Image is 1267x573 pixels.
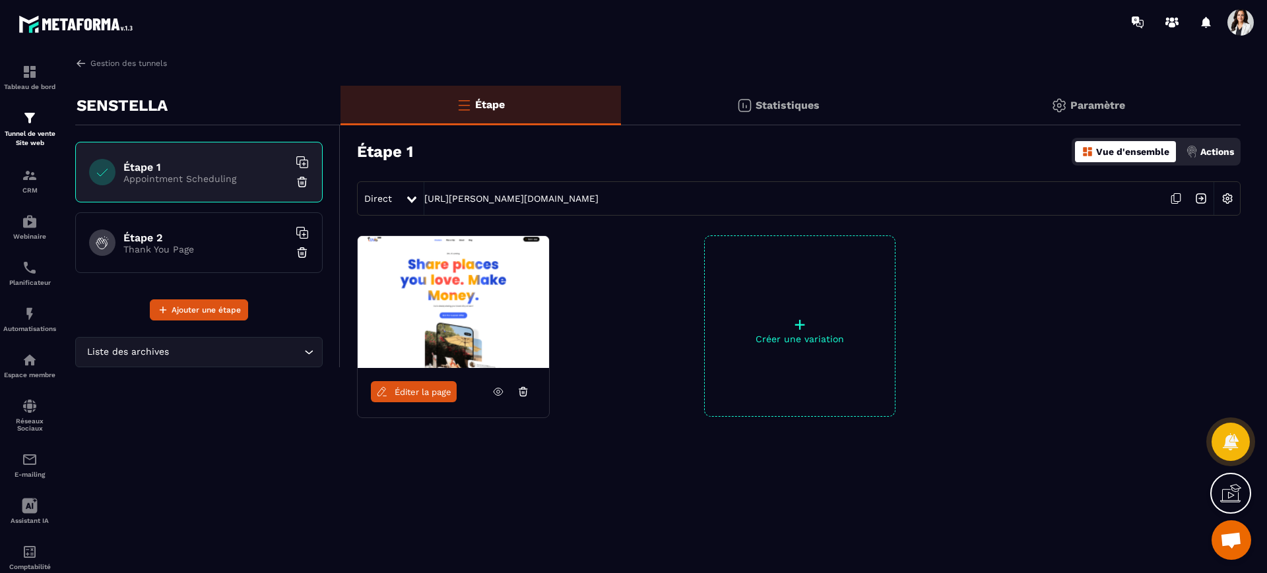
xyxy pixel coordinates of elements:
[3,325,56,332] p: Automatisations
[395,387,451,397] span: Éditer la page
[22,352,38,368] img: automations
[150,299,248,320] button: Ajouter une étape
[3,371,56,378] p: Espace membre
[3,204,56,250] a: automationsautomationsWebinaire
[3,442,56,488] a: emailemailE-mailing
[84,345,172,359] span: Liste des archives
[756,99,820,111] p: Statistiques
[3,296,56,342] a: automationsautomationsAutomatisations
[22,306,38,322] img: automations
[3,233,56,240] p: Webinaire
[296,175,309,189] img: trash
[424,193,599,204] a: [URL][PERSON_NAME][DOMAIN_NAME]
[22,110,38,126] img: formation
[22,64,38,80] img: formation
[3,187,56,194] p: CRM
[3,279,56,286] p: Planificateur
[1212,520,1251,560] div: Ouvrir le chat
[1186,146,1198,158] img: actions.d6e523a2.png
[123,173,288,184] p: Appointment Scheduling
[123,244,288,255] p: Thank You Page
[705,315,895,334] p: +
[456,97,472,113] img: bars-o.4a397970.svg
[3,158,56,204] a: formationformationCRM
[3,388,56,442] a: social-networksocial-networkRéseaux Sociaux
[1200,146,1234,157] p: Actions
[475,98,505,111] p: Étape
[1188,186,1214,211] img: arrow-next.bcc2205e.svg
[3,129,56,148] p: Tunnel de vente Site web
[22,452,38,467] img: email
[1051,98,1067,113] img: setting-gr.5f69749f.svg
[75,57,167,69] a: Gestion des tunnels
[22,544,38,560] img: accountant
[371,381,457,402] a: Éditer la page
[364,193,392,204] span: Direct
[18,12,137,36] img: logo
[3,54,56,100] a: formationformationTableau de bord
[22,260,38,276] img: scheduler
[172,303,241,317] span: Ajouter une étape
[736,98,752,113] img: stats.20deebd0.svg
[705,334,895,344] p: Créer une variation
[3,83,56,90] p: Tableau de bord
[3,417,56,432] p: Réseaux Sociaux
[1070,99,1125,111] p: Paramètre
[357,142,413,161] h3: Étape 1
[1215,186,1240,211] img: setting-w.858f3a88.svg
[22,214,38,229] img: automations
[3,488,56,534] a: Assistant IA
[358,236,549,368] img: image
[1082,146,1093,158] img: dashboard-orange.40269519.svg
[75,337,323,367] div: Search for option
[3,517,56,524] p: Assistant IA
[22,398,38,414] img: social-network
[1096,146,1169,157] p: Vue d'ensemble
[3,342,56,388] a: automationsautomationsEspace membre
[296,246,309,259] img: trash
[172,345,301,359] input: Search for option
[22,167,38,183] img: formation
[75,57,87,69] img: arrow
[3,563,56,570] p: Comptabilité
[123,161,288,173] h6: Étape 1
[3,471,56,478] p: E-mailing
[3,100,56,158] a: formationformationTunnel de vente Site web
[3,250,56,296] a: schedulerschedulerPlanificateur
[77,92,168,119] p: SENSTELLA
[123,231,288,244] h6: Étape 2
